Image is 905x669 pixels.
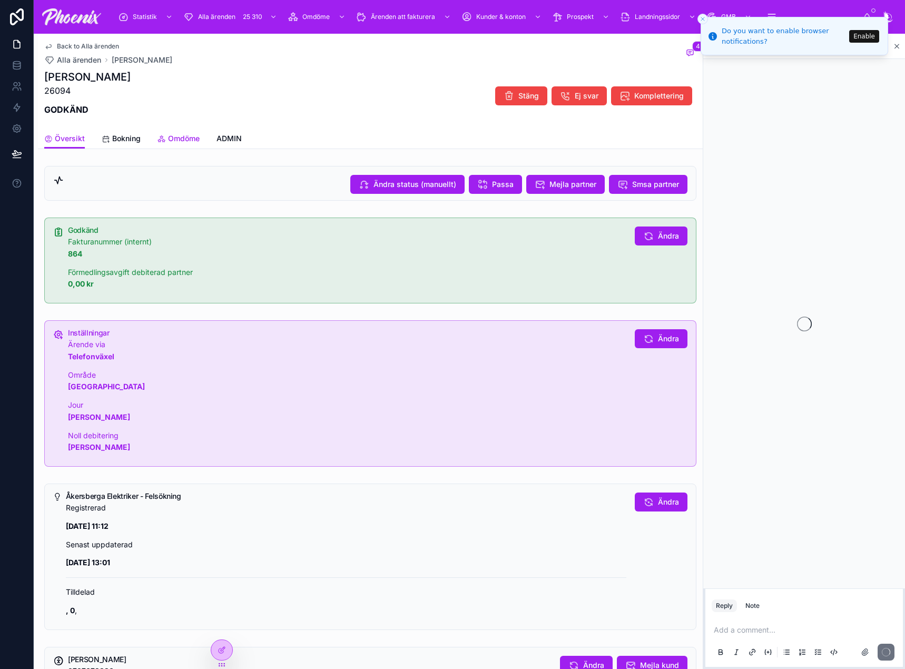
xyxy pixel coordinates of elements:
strong: [DATE] 11:12 [66,522,109,530]
h5: Neda Valadi [68,656,483,663]
strong: GODKÄND [44,104,88,115]
h5: Inställningar [68,329,626,337]
span: Stäng [518,91,539,101]
p: Ärende via [68,339,626,363]
strong: [GEOGRAPHIC_DATA] [68,382,145,391]
p: Fakturanummer (internt) [68,236,626,260]
a: [PERSON_NAME] [112,55,172,65]
span: Översikt [55,133,85,144]
span: Ändra [658,231,679,241]
img: App logo [42,8,101,25]
a: Ärenden att fakturera [353,7,456,26]
button: Ändra [635,227,687,245]
p: Senast uppdaterad [66,539,626,551]
span: 4 [692,41,704,52]
span: Omdöme [302,13,330,21]
span: Ändra [658,497,679,507]
button: Mejla partner [526,175,605,194]
button: 4 [684,47,696,60]
span: Ej svar [575,91,598,101]
a: GMB [703,7,757,26]
button: Note [741,599,764,612]
strong: [PERSON_NAME] [68,442,130,451]
button: Ändra status (manuellt) [350,175,465,194]
button: Ej svar [552,86,607,105]
span: Prospekt [567,13,594,21]
span: Kunder & konton [476,13,526,21]
span: Omdöme [168,133,200,144]
div: Note [745,602,760,610]
strong: [DATE] 13:01 [66,558,110,567]
div: Ärende via **Telefonväxel** Område **Stockholm** Jour **Ja** Noll debitering **Ja** [68,339,626,454]
span: Ärenden att fakturera [371,13,435,21]
button: Komplettering [611,86,692,105]
button: Close toast [697,14,708,24]
strong: Telefonväxel [68,352,114,361]
span: Bokning [112,133,141,144]
button: Stäng [495,86,547,105]
strong: 864 [68,249,82,258]
button: Smsa partner [609,175,687,194]
p: Tilldelad [66,586,626,598]
span: Passa [492,179,514,190]
p: , [66,605,626,617]
h1: [PERSON_NAME] [44,70,131,84]
a: Back to Alla ärenden [44,42,119,51]
span: Alla ärenden [198,13,235,21]
span: Alla ärenden [57,55,101,65]
p: Registrerad [66,502,626,514]
h5: Åkersberga Elektriker - Felsökning [66,493,626,500]
span: Komplettering [634,91,684,101]
p: Förmedlingsavgift debiterad partner [68,267,626,291]
button: Ändra [635,329,687,348]
a: Landningssidor [617,7,701,26]
span: Landningssidor [635,13,680,21]
a: Omdöme [284,7,351,26]
strong: 0,00 kr [68,279,94,288]
a: Prospekt [549,7,615,26]
span: Ändra [658,333,679,344]
p: 26094 [44,84,131,97]
button: Reply [712,599,737,612]
a: Statistik [115,7,178,26]
span: ADMIN [217,133,242,144]
div: scrollable content [110,5,863,28]
span: Ändra status (manuellt) [373,179,456,190]
button: Ändra [635,493,687,511]
p: Jour [68,399,626,424]
span: Statistik [133,13,157,21]
span: Smsa partner [632,179,679,190]
button: Passa [469,175,522,194]
strong: [PERSON_NAME] [68,412,130,421]
div: Registrerad **2025-09-27 11:12** Senast uppdaterad **2025-09-27 13:01** ___ Tilldelad **, 0**, **** [66,502,626,617]
div: Do you want to enable browser notifications? [722,26,846,46]
h5: Godkänd [68,227,626,234]
span: Back to Alla ärenden [57,42,119,51]
a: Kunder & konton [458,7,547,26]
p: Område [68,369,626,393]
button: Enable [849,30,879,43]
a: Alla ärenden [44,55,101,65]
a: Bokning [102,129,141,150]
div: Fakturanummer (internt) **864** Förmedlingsavgift debiterad partner **0,00 kr** [68,236,626,290]
a: Översikt [44,129,85,149]
div: 25 310 [240,11,265,23]
p: Noll debitering [68,430,626,454]
a: Omdöme [158,129,200,150]
span: Mejla partner [549,179,596,190]
a: ADMIN [217,129,242,150]
a: Alla ärenden25 310 [180,7,282,26]
strong: , 0 [66,606,75,615]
